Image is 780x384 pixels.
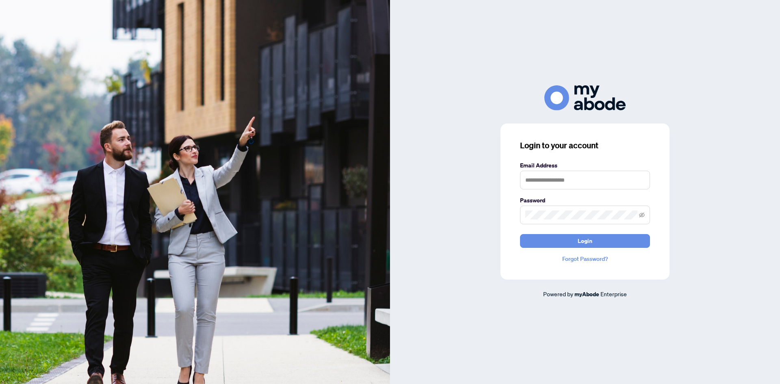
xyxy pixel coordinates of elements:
button: Login [520,234,650,248]
a: Forgot Password? [520,254,650,263]
span: eye-invisible [639,212,645,218]
span: Login [578,234,592,247]
span: Enterprise [600,290,627,297]
label: Email Address [520,161,650,170]
a: myAbode [574,290,599,299]
h3: Login to your account [520,140,650,151]
label: Password [520,196,650,205]
span: Powered by [543,290,573,297]
img: ma-logo [544,85,626,110]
